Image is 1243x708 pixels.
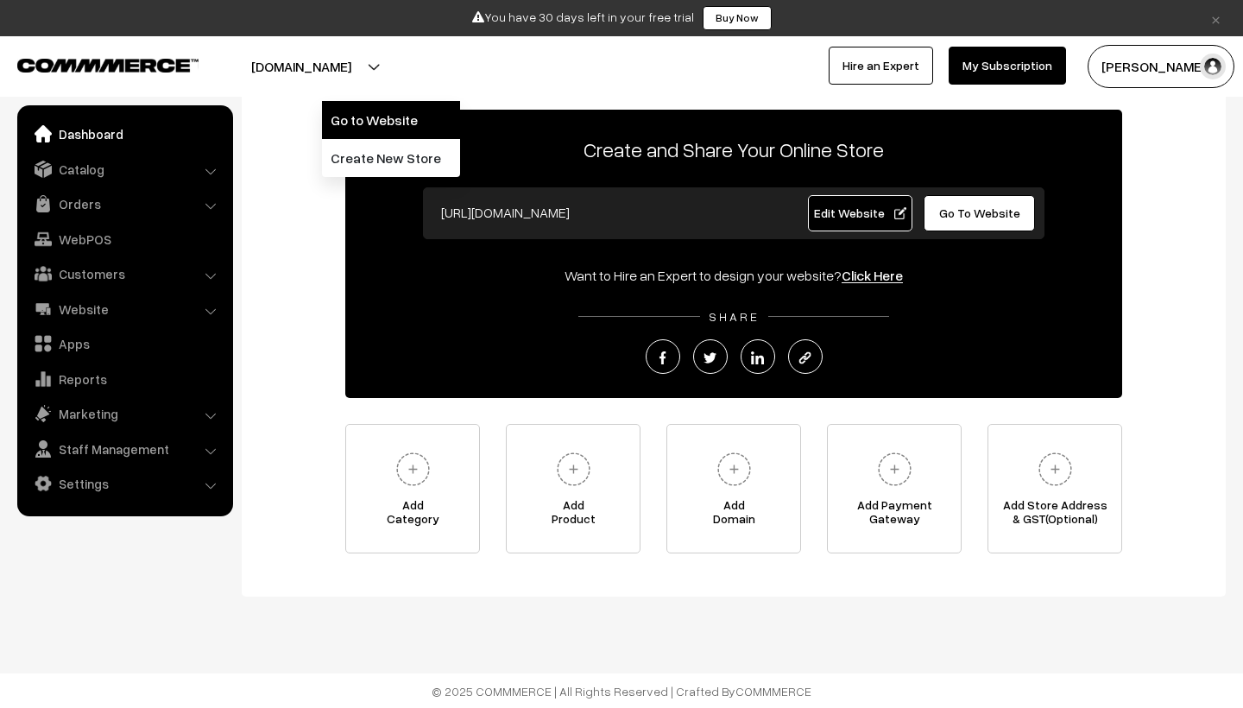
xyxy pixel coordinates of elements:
img: plus.svg [710,446,758,493]
a: Apps [22,328,227,359]
img: plus.svg [1032,446,1079,493]
a: Settings [22,468,227,499]
a: Go To Website [924,195,1035,231]
a: AddProduct [506,424,640,553]
a: Catalog [22,154,227,185]
a: Create New Store [322,139,460,177]
a: Dashboard [22,118,227,149]
img: COMMMERCE [17,59,199,72]
a: Orders [22,188,227,219]
p: Create and Share Your Online Store [345,134,1122,165]
img: plus.svg [550,446,597,493]
a: Go to Website [322,101,460,139]
span: Add Domain [667,498,800,533]
a: Add Store Address& GST(Optional) [987,424,1122,553]
a: Marketing [22,398,227,429]
a: AddCategory [345,424,480,553]
span: Add Category [346,498,479,533]
button: [DOMAIN_NAME] [191,45,412,88]
a: My Subscription [949,47,1066,85]
div: Want to Hire an Expert to design your website? [345,265,1122,286]
a: Buy Now [703,6,772,30]
a: Add PaymentGateway [827,424,962,553]
a: Reports [22,363,227,395]
a: Staff Management [22,433,227,465]
a: Edit Website [808,195,913,231]
a: AddDomain [666,424,801,553]
span: Edit Website [814,205,906,220]
a: Click Here [842,267,903,284]
a: × [1204,8,1227,28]
img: plus.svg [871,446,918,493]
div: You have 30 days left in your free trial [6,6,1237,30]
a: COMMMERCE [17,54,168,74]
span: Add Payment Gateway [828,498,961,533]
span: SHARE [700,309,768,324]
span: Add Product [507,498,640,533]
a: COMMMERCE [735,684,811,699]
button: [PERSON_NAME]… [1088,45,1234,88]
a: Customers [22,258,227,289]
img: plus.svg [389,446,437,493]
a: Hire an Expert [829,47,933,85]
img: user [1200,54,1226,79]
a: Website [22,294,227,325]
a: WebPOS [22,224,227,255]
span: Add Store Address & GST(Optional) [988,498,1121,533]
span: Go To Website [939,205,1020,220]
